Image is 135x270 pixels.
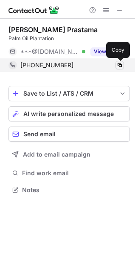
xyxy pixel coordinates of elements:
div: Save to List / ATS / CRM [23,90,115,97]
button: AI write personalized message [8,106,130,121]
span: Send email [23,131,56,138]
button: Add to email campaign [8,147,130,162]
span: Add to email campaign [23,151,90,158]
img: ContactOut v5.3.10 [8,5,59,15]
span: ***@[DOMAIN_NAME] [20,48,79,55]
button: Find work email [8,167,130,179]
button: Notes [8,184,130,196]
span: Find work email [22,169,127,177]
span: Notes [22,186,127,194]
div: [PERSON_NAME] Prastama [8,25,98,34]
button: Send email [8,127,130,142]
button: save-profile-one-click [8,86,130,101]
span: AI write personalized message [23,110,114,117]
div: Palm Oil Plantation [8,35,130,42]
span: [PHONE_NUMBER] [20,61,73,69]
button: Reveal Button [90,47,124,56]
